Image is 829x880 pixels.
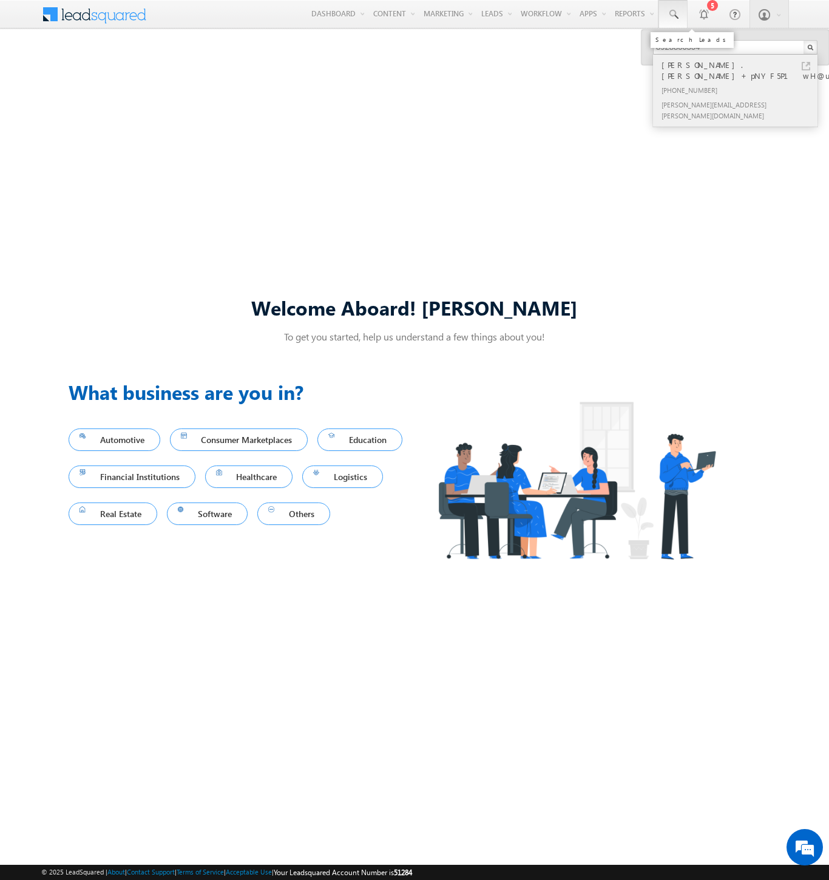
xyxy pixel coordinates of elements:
[69,294,760,320] div: Welcome Aboard! [PERSON_NAME]
[177,868,224,876] a: Terms of Service
[127,868,175,876] a: Contact Support
[69,377,414,407] h3: What business are you in?
[226,868,272,876] a: Acceptable Use
[80,469,184,485] span: Financial Institutions
[274,868,412,877] span: Your Leadsquared Account Number is
[80,432,149,448] span: Automotive
[41,867,412,878] span: © 2025 LeadSquared | | | | |
[414,377,739,583] img: Industry.png
[659,58,822,83] div: [PERSON_NAME].[PERSON_NAME]+pNYF5P1wH@upg...
[313,469,372,485] span: Logistics
[394,868,412,877] span: 51284
[268,506,319,522] span: Others
[655,36,729,43] div: Search Leads
[178,506,237,522] span: Software
[80,506,146,522] span: Real Estate
[216,469,282,485] span: Healthcare
[107,868,125,876] a: About
[69,330,760,343] p: To get you started, help us understand a few things about you!
[181,432,297,448] span: Consumer Marketplaces
[659,83,822,97] div: [PHONE_NUMBER]
[659,97,822,123] div: [PERSON_NAME][EMAIL_ADDRESS][PERSON_NAME][DOMAIN_NAME]
[328,432,391,448] span: Education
